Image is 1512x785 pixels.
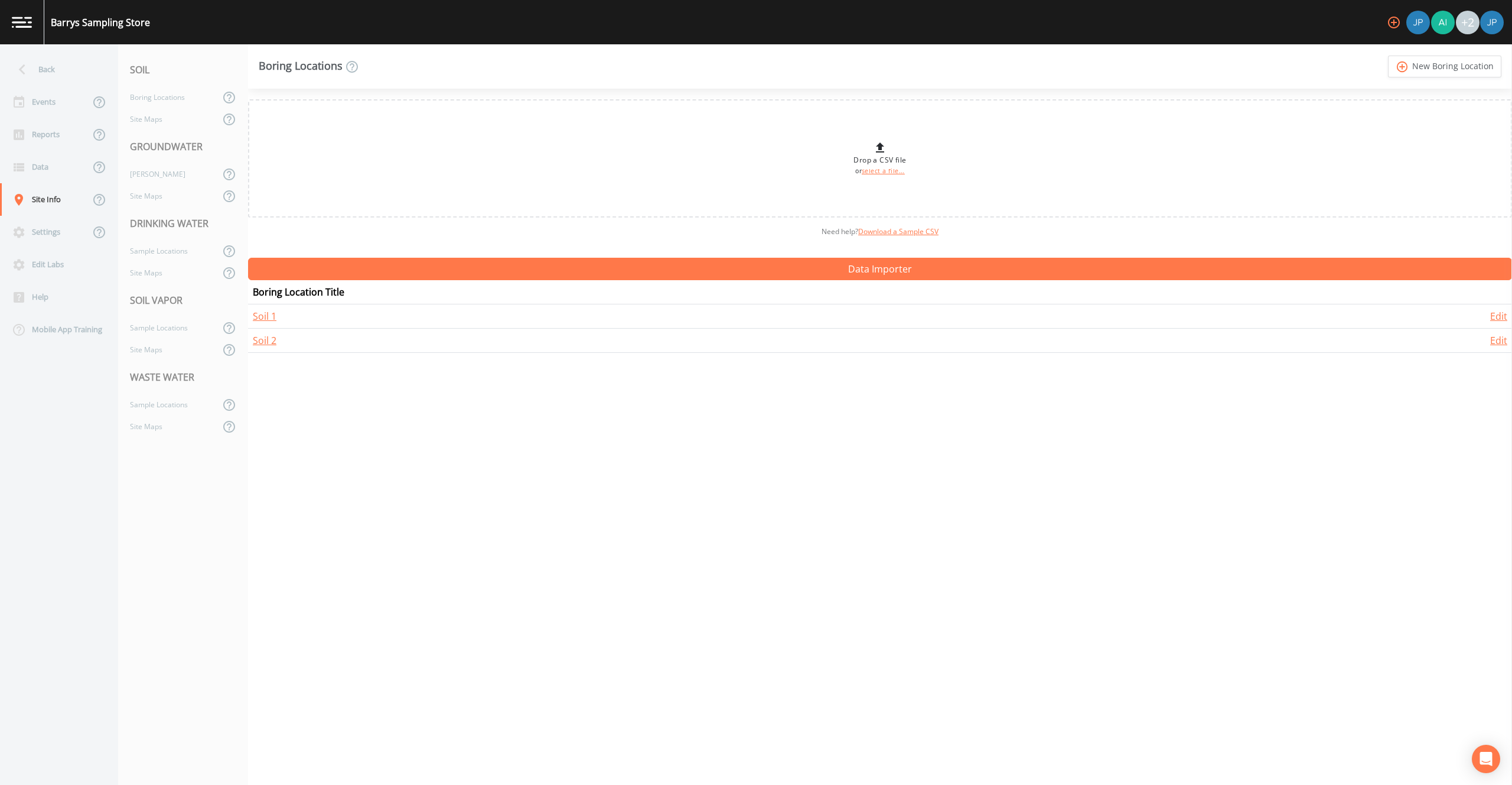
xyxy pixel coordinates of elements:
span: Need help? [822,226,939,236]
img: 41241ef155101aa6d92a04480b0d0000 [1480,11,1504,34]
div: Aidan Gollan [1430,11,1455,34]
a: Boring Locations [118,86,220,108]
div: Boring Locations [259,60,359,74]
div: Open Intercom Messenger [1472,745,1500,773]
div: Drop a CSV file [853,141,906,176]
a: Site Maps [118,416,220,437]
div: GROUNDWATER [118,130,248,163]
a: Edit [1490,310,1507,323]
a: Site Maps [118,108,220,130]
img: logo [12,17,32,28]
a: Soil 2 [253,334,276,347]
div: DRINKING WATER [118,207,248,240]
a: Site Maps [118,262,220,284]
a: Edit [1490,334,1507,347]
a: Sample Locations [118,394,220,416]
a: Site Maps [118,339,220,361]
a: add_circle_outlineNew Boring Location [1388,56,1501,77]
a: Sample Locations [118,317,220,339]
small: or [855,167,905,175]
img: dce37efa68533220f0c19127b9b5854f [1431,11,1455,34]
div: Barrys Sampling Store [51,15,150,30]
button: Data Importer [248,258,1512,280]
a: Download a Sample CSV [858,226,939,236]
a: Soil 1 [253,310,276,323]
img: 41241ef155101aa6d92a04480b0d0000 [1406,11,1430,34]
div: WASTE WATER [118,361,248,394]
a: Sample Locations [118,240,220,262]
a: select a file... [862,167,905,175]
a: [PERSON_NAME] [118,163,220,185]
i: add_circle_outline [1396,60,1409,73]
a: Site Maps [118,185,220,207]
th: Boring Location Title [248,280,1179,304]
div: +2 [1456,11,1480,34]
div: SOIL [118,53,248,86]
div: SOIL VAPOR [118,284,248,317]
div: Joshua gere Paul [1406,11,1430,34]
